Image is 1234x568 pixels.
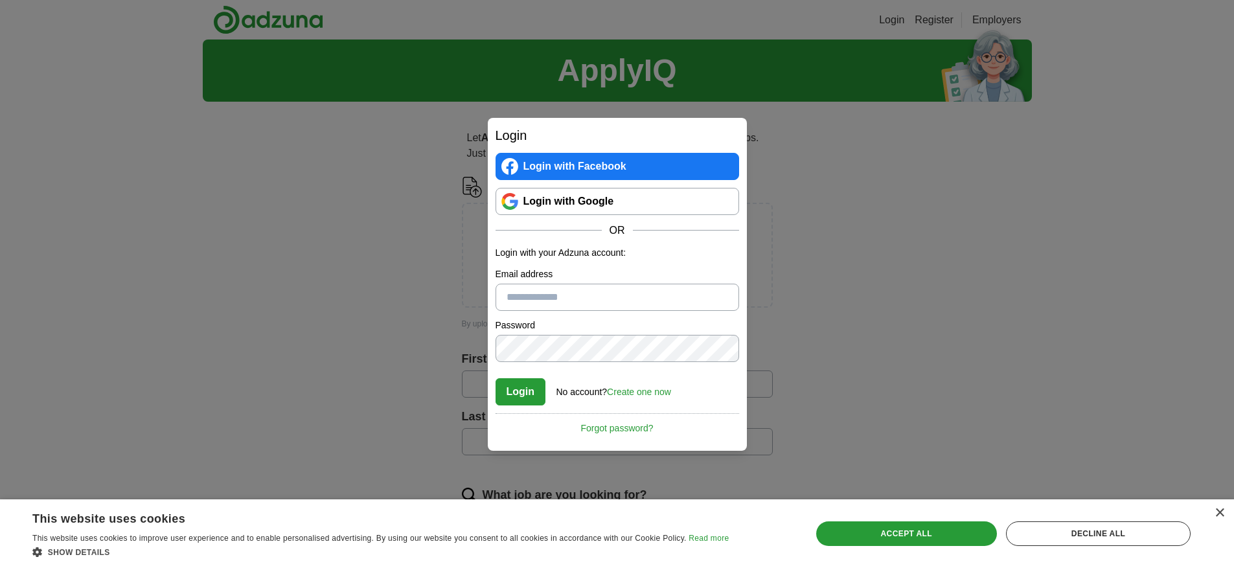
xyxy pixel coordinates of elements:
button: Login [496,378,546,405]
a: Read more, opens a new window [689,534,729,543]
div: Decline all [1006,521,1191,546]
div: This website uses cookies [32,507,696,527]
a: Forgot password? [496,413,739,435]
span: OR [602,223,633,238]
div: Close [1215,508,1224,518]
span: Show details [48,548,110,557]
label: Email address [496,267,739,281]
div: No account? [556,378,671,399]
a: Login with Google [496,188,739,215]
a: Login with Facebook [496,153,739,180]
div: Show details [32,545,729,558]
span: This website uses cookies to improve user experience and to enable personalised advertising. By u... [32,534,687,543]
h2: Login [496,126,739,145]
div: Accept all [816,521,997,546]
p: Login with your Adzuna account: [496,246,739,260]
a: Create one now [607,387,671,397]
label: Password [496,319,739,332]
